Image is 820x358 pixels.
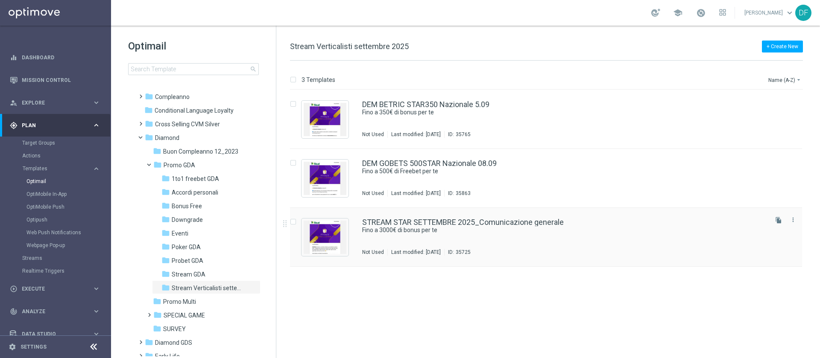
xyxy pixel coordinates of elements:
i: equalizer [10,54,18,61]
div: Press SPACE to select this row. [281,90,818,149]
i: folder [161,188,170,196]
i: folder [161,256,170,265]
div: Optimail [26,175,110,188]
span: Diamond [155,134,179,142]
div: Dashboard [10,46,100,69]
div: play_circle_outline Execute keyboard_arrow_right [9,285,101,292]
span: Stream Verticalisti settembre 2025 [290,42,409,51]
i: person_search [10,99,18,107]
i: folder [161,283,170,292]
i: keyboard_arrow_right [92,330,100,338]
a: Web Push Notifications [26,229,89,236]
a: Optipush [26,216,89,223]
span: Compleanno [155,93,190,101]
span: Plan [22,123,92,128]
button: Name (A-Z)arrow_drop_down [767,75,803,85]
div: Fino a 350€ di bonus per te [362,108,766,116]
i: folder [153,147,161,155]
div: Fino a 3000€ di bonus per te [362,226,766,234]
div: equalizer Dashboard [9,54,101,61]
div: Last modified: [DATE] [388,190,444,197]
div: Target Groups [22,137,110,149]
h1: Optimail [128,39,259,53]
span: 1to1 freebet GDA [172,175,219,183]
span: Execute [22,286,92,291]
i: folder [153,160,162,169]
div: OptiMobile Push [26,201,110,213]
div: Web Push Notifications [26,226,110,239]
div: 35725 [456,249,471,256]
i: folder [153,324,161,333]
a: [PERSON_NAME]keyboard_arrow_down [744,6,795,19]
div: Actions [22,149,110,162]
a: Mission Control [22,69,100,91]
i: folder [145,119,153,128]
div: Templates [23,166,92,171]
div: Mission Control [10,69,100,91]
div: Streams [22,252,110,265]
i: play_circle_outline [10,285,18,293]
i: folder [145,338,153,346]
i: folder [153,311,162,319]
i: file_copy [775,217,782,224]
div: Press SPACE to select this row. [281,208,818,267]
div: Plan [10,122,92,129]
div: ID: [444,249,471,256]
span: Probet GDA [172,257,203,265]
input: Search Template [128,63,259,75]
i: arrow_drop_down [795,76,802,83]
span: Poker GDA [172,243,201,251]
i: folder [161,270,170,278]
span: Eventi [172,230,188,237]
a: Actions [22,152,89,159]
span: Buon Compleanno 12_2023 [163,148,238,155]
button: Mission Control [9,77,101,84]
div: Realtime Triggers [22,265,110,277]
div: Data Studio [10,330,92,338]
i: gps_fixed [10,122,18,129]
span: SPECIAL GAME [164,311,205,319]
a: OptiMobile In-App [26,191,89,198]
button: + Create New [762,41,803,52]
i: folder [145,133,153,142]
a: Target Groups [22,140,89,146]
button: track_changes Analyze keyboard_arrow_right [9,308,101,315]
span: SURVEY [163,325,186,333]
div: Analyze [10,308,92,315]
button: Templates keyboard_arrow_right [22,165,101,172]
div: 35863 [456,190,471,197]
div: Explore [10,99,92,107]
span: search [250,66,257,73]
div: DF [795,5,811,21]
span: Templates [23,166,84,171]
span: Conditional Language Loyalty [155,107,234,114]
div: person_search Explore keyboard_arrow_right [9,99,101,106]
a: Realtime Triggers [22,268,89,274]
a: Streams [22,255,89,262]
span: Promo GDA [164,161,195,169]
span: Stream GDA [172,271,205,278]
i: folder [161,201,170,210]
i: folder [145,92,153,101]
span: Data Studio [22,332,92,337]
i: folder [153,297,161,306]
div: 35765 [456,131,471,138]
span: Bonus Free [172,202,202,210]
div: Optipush [26,213,110,226]
span: Stream Verticalisti settembre 2025 [172,284,246,292]
i: keyboard_arrow_right [92,99,100,107]
div: Last modified: [DATE] [388,249,444,256]
div: Fino a 500€ di Freebet per te [362,167,766,175]
i: keyboard_arrow_right [92,121,100,129]
a: STREAM STAR SETTEMBRE 2025_Comunicazione generale [362,218,564,226]
span: Cross Selling CVM Silver [155,120,220,128]
div: Not Used [362,249,384,256]
div: ID: [444,131,471,138]
div: OptiMobile In-App [26,188,110,201]
span: Diamond GDS [155,339,192,346]
i: folder [161,242,170,251]
i: keyboard_arrow_right [92,307,100,315]
a: Fino a 350€ di bonus per te [362,108,747,116]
